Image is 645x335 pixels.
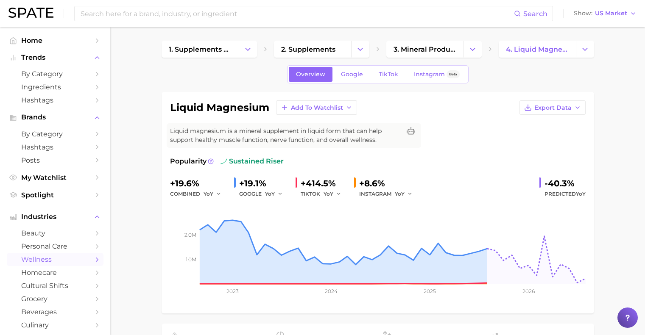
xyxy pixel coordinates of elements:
button: Change Category [351,41,369,58]
button: Brands [7,111,103,124]
span: Hashtags [21,143,89,151]
img: sustained riser [221,158,227,165]
span: Hashtags [21,96,89,104]
a: beauty [7,227,103,240]
div: -40.3% [544,177,586,190]
button: Trends [7,51,103,64]
button: Change Category [464,41,482,58]
span: beauty [21,229,89,237]
tspan: 2026 [522,288,534,294]
span: grocery [21,295,89,303]
tspan: 2024 [324,288,337,294]
a: Hashtags [7,141,103,154]
div: +19.6% [170,177,227,190]
a: Overview [289,67,332,82]
span: Brands [21,114,89,121]
span: YoY [324,190,333,197]
a: Hashtags [7,94,103,107]
span: TikTok [379,71,398,78]
span: 3. mineral products [394,45,456,53]
span: cultural shifts [21,282,89,290]
span: Liquid magnesium is a mineral supplement in liquid form that can help support healthy muscle func... [170,127,401,144]
a: grocery [7,292,103,305]
span: YoY [204,190,213,197]
button: Change Category [239,41,257,58]
span: homecare [21,269,89,277]
button: Change Category [576,41,594,58]
span: Overview [296,71,325,78]
h1: liquid magnesium [170,102,269,113]
div: INSTAGRAM [359,189,419,199]
span: Posts [21,156,89,164]
a: by Category [7,127,103,141]
span: My Watchlist [21,174,89,182]
a: personal care [7,240,103,253]
span: 4. liquid magnesium [506,45,569,53]
tspan: 2023 [226,288,239,294]
a: culinary [7,318,103,332]
button: YoY [204,189,222,199]
span: Beta [449,71,457,78]
span: YoY [576,191,586,197]
button: YoY [324,189,342,199]
span: Predicted [544,189,586,199]
span: US Market [595,11,627,16]
span: 1. supplements & ingestibles [169,45,232,53]
a: TikTok [371,67,405,82]
a: cultural shifts [7,279,103,292]
span: Show [574,11,592,16]
span: by Category [21,70,89,78]
div: GOOGLE [239,189,289,199]
a: homecare [7,266,103,279]
div: TIKTOK [301,189,347,199]
tspan: 2025 [424,288,436,294]
a: Spotlight [7,188,103,202]
span: Add to Watchlist [291,104,343,111]
span: Trends [21,54,89,61]
span: YoY [265,190,275,197]
button: ShowUS Market [572,8,639,19]
a: InstagramBeta [407,67,467,82]
a: Ingredients [7,80,103,94]
span: Ingredients [21,83,89,91]
a: My Watchlist [7,171,103,184]
a: wellness [7,253,103,266]
span: by Category [21,130,89,138]
div: +414.5% [301,177,347,190]
span: Google [341,71,363,78]
span: sustained riser [221,156,284,166]
span: YoY [395,190,405,197]
div: +8.6% [359,177,419,190]
div: +19.1% [239,177,289,190]
a: 4. liquid magnesium [499,41,576,58]
a: Home [7,34,103,47]
span: Home [21,36,89,44]
span: culinary [21,321,89,329]
button: Add to Watchlist [276,100,357,115]
div: combined [170,189,227,199]
a: by Category [7,67,103,80]
span: Search [523,10,547,18]
span: Export Data [534,104,572,111]
span: Popularity [170,156,207,166]
a: Posts [7,154,103,167]
img: SPATE [8,8,53,18]
span: Instagram [414,71,445,78]
a: 2. supplements [274,41,351,58]
button: Export Data [519,100,586,115]
span: Spotlight [21,191,89,199]
button: YoY [395,189,413,199]
span: Industries [21,213,89,221]
span: personal care [21,242,89,250]
span: beverages [21,308,89,316]
a: beverages [7,305,103,318]
a: 3. mineral products [386,41,464,58]
span: wellness [21,255,89,263]
button: Industries [7,210,103,223]
a: 1. supplements & ingestibles [162,41,239,58]
button: YoY [265,189,283,199]
span: 2. supplements [281,45,335,53]
input: Search here for a brand, industry, or ingredient [80,6,514,21]
a: Google [334,67,370,82]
